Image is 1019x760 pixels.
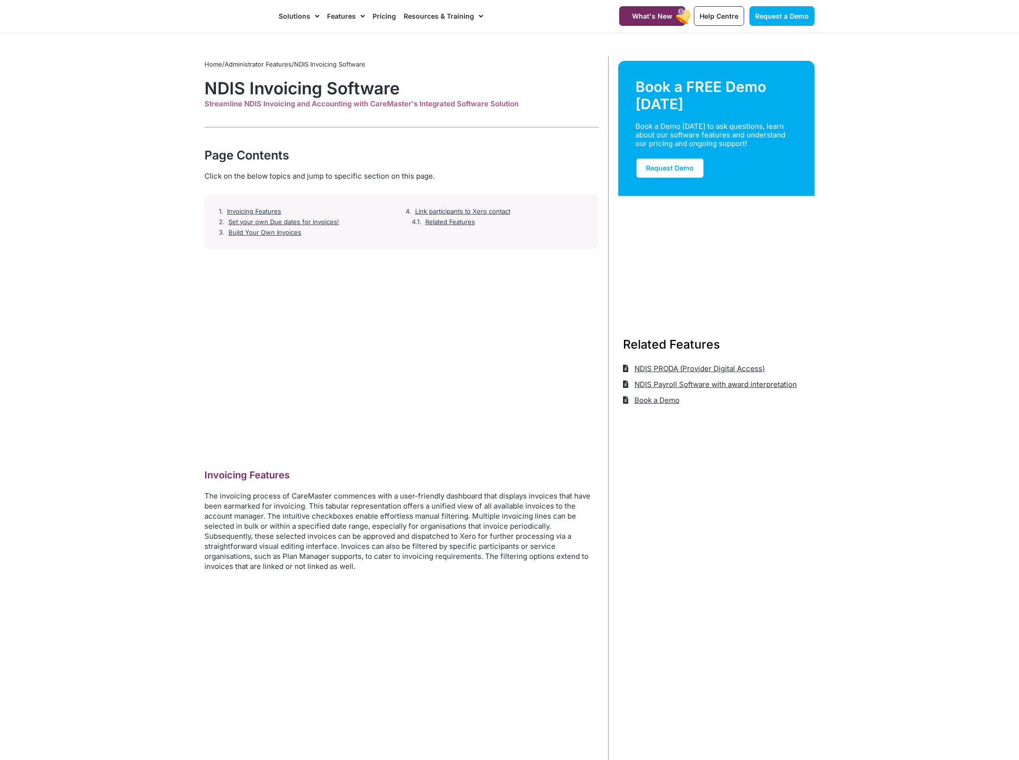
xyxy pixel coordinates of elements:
a: Link participants to Xero contact [415,208,510,216]
a: Home [204,60,222,68]
a: NDIS PRODA (Provider Digital Access) [623,361,765,376]
span: NDIS PRODA (Provider Digital Access) [632,361,765,376]
h1: NDIS Invoicing Software [204,78,599,98]
a: Set your own Due dates for invoices! [228,218,339,226]
span: / / [204,60,365,68]
a: Administrator Features [225,60,292,68]
h3: Related Features [623,336,810,353]
span: Request a Demo [755,12,809,20]
span: What's New [632,12,672,20]
div: Click on the below topics and jump to specific section on this page. [204,171,599,181]
div: Book a Demo [DATE] to ask questions, learn about our software features and understand our pricing... [635,122,786,148]
a: Build Your Own Invoices [228,229,301,237]
a: Related Features [425,218,475,226]
span: Help Centre [700,12,738,20]
img: CareMaster Logo [204,9,269,23]
div: Page Contents [204,147,599,164]
img: Support Worker and NDIS Participant out for a coffee. [618,196,815,313]
span: NDIS Payroll Software with award interpretation [632,376,797,392]
a: Invoicing Features [227,208,281,216]
a: NDIS Payroll Software with award interpretation [623,376,797,392]
div: Book a FREE Demo [DATE] [635,78,797,113]
a: Request a Demo [749,6,815,26]
a: What's New [619,6,685,26]
span: NDIS Invoicing Software [294,60,365,68]
span: Request Demo [646,164,694,172]
h2: Invoicing Features [204,469,599,481]
a: Request Demo [635,158,704,179]
div: Streamline NDIS Invoicing and Accounting with CareMaster's Integrated Software Solution [204,100,599,108]
p: The invoicing process of CareMaster commences with a user-friendly dashboard that displays invoic... [204,491,599,571]
a: Help Centre [694,6,744,26]
a: Book a Demo [623,392,679,408]
span: Book a Demo [632,392,679,408]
